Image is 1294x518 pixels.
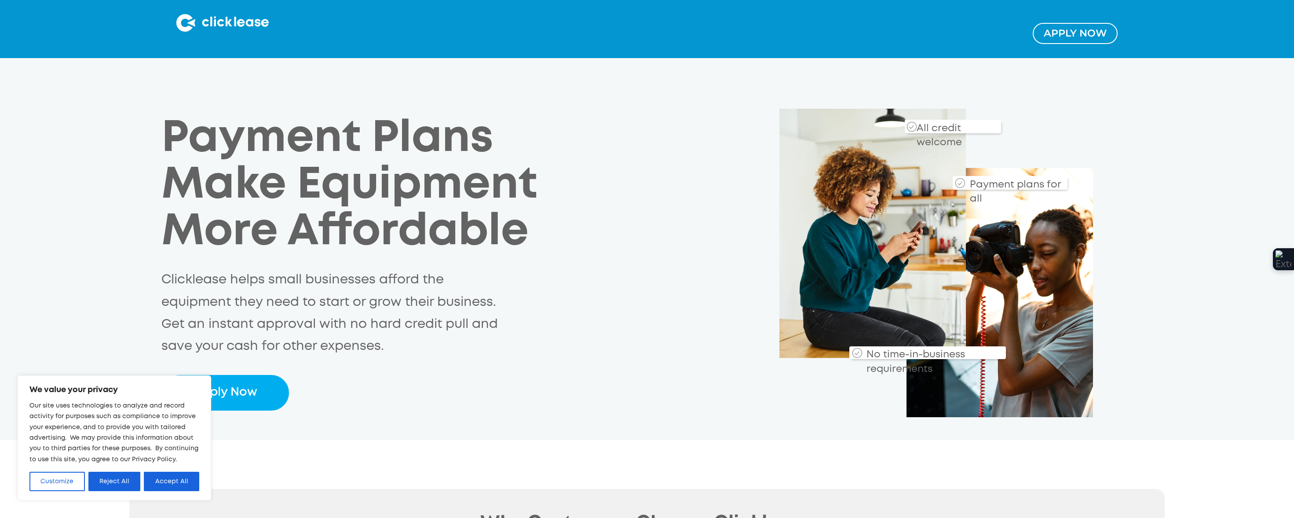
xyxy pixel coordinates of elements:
[1276,250,1291,268] img: Extension Icon
[864,340,1006,359] div: No time-in-business requirements
[88,472,141,491] button: Reject All
[29,403,198,462] span: Our site uses technologies to analyze and record activity for purposes such as compliance to impr...
[144,472,199,491] button: Accept All
[907,122,917,132] img: Checkmark_callout
[970,178,1061,190] div: Payment plans for all
[955,178,965,188] img: Checkmark_callout
[29,472,85,491] button: Customize
[29,385,199,395] p: We value your privacy
[852,348,862,358] img: Checkmark_callout
[161,116,574,256] h1: Payment Plans Make Equipment More Affordable
[18,375,211,500] div: We value your privacy
[161,269,502,357] p: Clicklease helps small businesses afford the equipment they need to start or grow their business....
[161,375,289,410] a: Apply Now
[176,14,269,32] img: Clicklease logo
[779,109,1093,417] img: Clicklease_customers
[1033,23,1118,44] a: Apply NOw
[915,121,1001,133] div: All credit welcome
